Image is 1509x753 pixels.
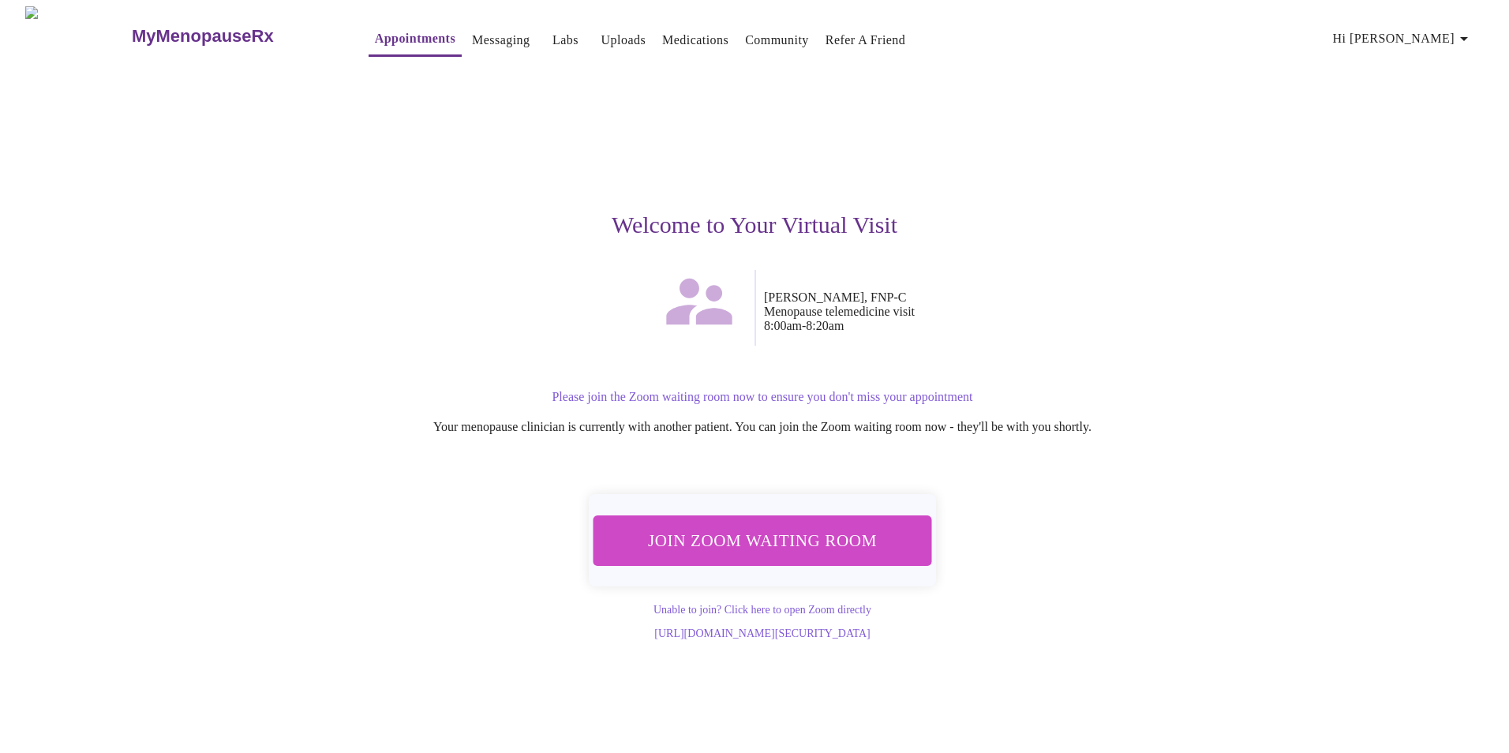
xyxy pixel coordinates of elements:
[284,420,1241,434] p: Your menopause clinician is currently with another patient. You can join the Zoom waiting room no...
[1327,23,1480,54] button: Hi [PERSON_NAME]
[593,515,932,566] button: Join Zoom Waiting Room
[613,526,911,555] span: Join Zoom Waiting Room
[739,24,815,56] button: Community
[826,29,906,51] a: Refer a Friend
[284,390,1241,404] p: Please join the Zoom waiting room now to ensure you don't miss your appointment
[653,604,871,616] a: Unable to join? Click here to open Zoom directly
[541,24,591,56] button: Labs
[662,29,728,51] a: Medications
[129,9,336,64] a: MyMenopauseRx
[25,6,129,66] img: MyMenopauseRx Logo
[819,24,912,56] button: Refer a Friend
[369,23,462,57] button: Appointments
[552,29,579,51] a: Labs
[1333,28,1473,50] span: Hi [PERSON_NAME]
[595,24,653,56] button: Uploads
[466,24,536,56] button: Messaging
[656,24,735,56] button: Medications
[745,29,809,51] a: Community
[601,29,646,51] a: Uploads
[654,627,870,639] a: [URL][DOMAIN_NAME][SECURITY_DATA]
[764,290,1241,333] p: [PERSON_NAME], FNP-C Menopause telemedicine visit 8:00am - 8:20am
[472,29,530,51] a: Messaging
[268,212,1241,238] h3: Welcome to Your Virtual Visit
[132,26,274,47] h3: MyMenopauseRx
[375,28,455,50] a: Appointments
